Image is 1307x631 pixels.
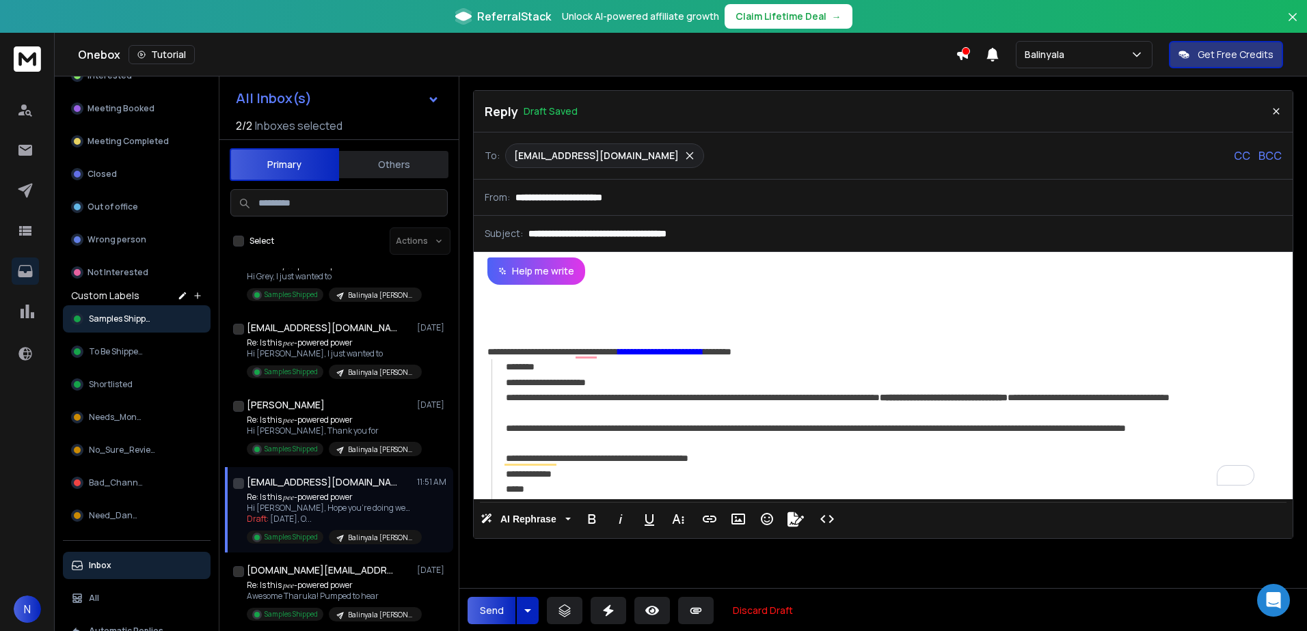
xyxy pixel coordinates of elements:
button: Insert Image (Ctrl+P) [725,505,751,533]
p: BCC [1258,148,1282,164]
p: To: [485,149,500,163]
p: [DATE] [417,399,448,410]
span: AI Rephrase [498,514,559,525]
p: Samples Shipped [265,609,318,619]
span: Draft: [247,513,269,524]
p: Samples Shipped [265,532,318,542]
p: [DATE] [417,565,448,576]
button: Needs_Money [63,404,211,431]
button: Out of office [63,193,211,221]
h3: Custom Labels [71,289,139,303]
p: Awesome Tharuka! Pumped to hear [247,591,411,602]
p: Unlock AI-powered affiliate growth [562,10,719,23]
button: Insert Link (Ctrl+K) [697,505,723,533]
button: Others [339,150,448,180]
button: Bold (Ctrl+B) [579,505,605,533]
p: [DATE] [417,322,448,333]
button: Discard Draft [722,597,804,624]
h1: [EMAIL_ADDRESS][DOMAIN_NAME] [247,475,397,489]
span: Shortlisted [89,379,133,390]
p: CC [1234,148,1250,164]
p: Hi Grey, I just wanted to [247,271,411,282]
h1: [DOMAIN_NAME][EMAIL_ADDRESS][DOMAIN_NAME] [247,563,397,577]
button: N [14,595,41,623]
p: Subject: [485,227,523,240]
p: Hi [PERSON_NAME], Hope you’re doing well! We [247,503,411,514]
button: All [63,585,211,612]
span: To Be Shipped [89,346,144,357]
span: Needs_Money [89,412,146,423]
p: Hi [PERSON_NAME], I just wanted to [247,348,411,359]
button: Wrong person [63,226,211,253]
p: Inbox [89,560,111,571]
p: Hi [PERSON_NAME], Thank you for [247,425,411,436]
button: To Be Shipped [63,338,211,365]
p: Get Free Credits [1198,48,1274,61]
button: Samples Shipped [63,305,211,333]
p: Draft Saved [524,104,578,118]
h1: All Inbox(s) [236,92,312,105]
div: Onebox [78,45,956,64]
span: 2 / 2 [236,117,252,134]
button: More Text [665,505,691,533]
p: Re: Is this 𝑝𝑒𝑒-powered power [247,415,411,425]
button: Code View [814,505,840,533]
button: AI Rephrase [478,505,574,533]
button: Get Free Credits [1169,41,1283,68]
div: Open Intercom Messenger [1257,584,1290,617]
button: Close banner [1284,8,1302,41]
button: Claim Lifetime Deal→ [725,4,852,29]
p: Reply [485,102,518,121]
button: Not Interested [63,259,211,286]
p: Samples Shipped [265,444,318,454]
button: Italic (Ctrl+I) [608,505,634,533]
p: Meeting Booked [87,103,154,114]
button: Emoticons [754,505,780,533]
p: From: [485,191,510,204]
label: Select [250,236,274,247]
button: Inbox [63,552,211,579]
p: Wrong person [87,234,146,245]
button: Signature [783,505,809,533]
p: Meeting Completed [87,136,169,147]
p: Not Interested [87,267,148,278]
p: Balinyala [1025,48,1070,61]
p: Samples Shipped [265,290,318,300]
span: No_Sure_Review [89,445,156,455]
span: [DATE], O ... [270,513,312,524]
p: Re: Is this 𝑝𝑒𝑒-powered power [247,337,411,348]
span: Samples Shipped [89,313,155,324]
p: Balinyala [PERSON_NAME] [348,445,414,455]
p: 11:51 AM [417,477,448,488]
p: Closed [87,169,117,180]
p: Out of office [87,201,138,212]
span: → [832,10,841,23]
p: All [89,593,99,604]
h1: [EMAIL_ADDRESS][DOMAIN_NAME] [247,321,397,335]
h1: [PERSON_NAME] [247,398,325,412]
p: Re: Is this 𝑝𝑒𝑒-powered power [247,580,411,591]
p: Balinyala [PERSON_NAME] [348,610,414,620]
span: Need_Danny [89,510,142,521]
button: Closed [63,160,211,188]
p: [EMAIL_ADDRESS][DOMAIN_NAME] [514,149,679,163]
p: Samples Shipped [265,367,318,377]
button: Primary [230,148,339,181]
p: Balinyala [PERSON_NAME] [348,290,414,300]
button: Tutorial [129,45,195,64]
button: Bad_Channel [63,469,211,496]
button: Help me write [487,257,585,285]
span: ReferralStack [477,8,551,25]
h3: Inboxes selected [255,117,342,134]
button: Meeting Booked [63,95,211,122]
button: Underline (Ctrl+U) [636,505,662,533]
button: Shortlisted [63,371,211,398]
p: Balinyala [PERSON_NAME] [348,367,414,378]
button: Meeting Completed [63,128,211,155]
p: Re: Is this 𝑝𝑒𝑒-powered power [247,492,411,503]
button: No_Sure_Review [63,436,211,464]
p: Balinyala [PERSON_NAME] [348,533,414,543]
button: Need_Danny [63,502,211,529]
